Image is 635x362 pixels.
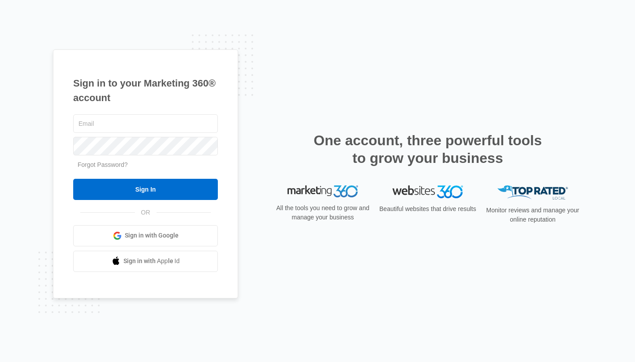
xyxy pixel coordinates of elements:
[73,251,218,272] a: Sign in with Apple Id
[73,114,218,133] input: Email
[135,208,157,217] span: OR
[78,161,128,168] a: Forgot Password?
[123,256,180,266] span: Sign in with Apple Id
[73,76,218,105] h1: Sign in to your Marketing 360® account
[273,204,372,222] p: All the tools you need to grow and manage your business
[378,204,477,214] p: Beautiful websites that drive results
[483,206,582,224] p: Monitor reviews and manage your online reputation
[288,185,358,198] img: Marketing 360
[392,185,463,198] img: Websites 360
[311,132,545,167] h2: One account, three powerful tools to grow your business
[497,185,568,200] img: Top Rated Local
[73,179,218,200] input: Sign In
[125,231,179,240] span: Sign in with Google
[73,225,218,246] a: Sign in with Google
